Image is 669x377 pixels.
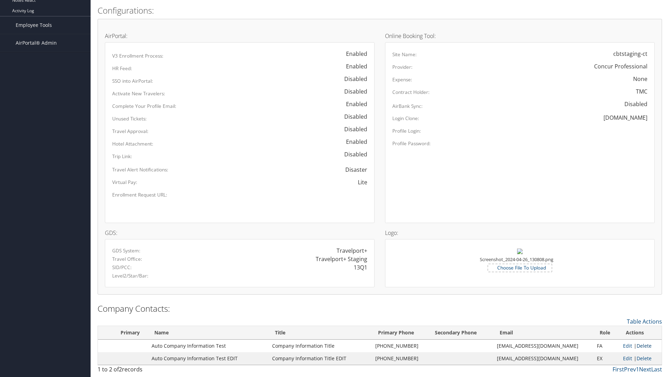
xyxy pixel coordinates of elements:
h4: GDS: [105,230,375,236]
div: Disabled [337,112,367,121]
label: Trip Link: [112,153,132,160]
label: Travel Office: [112,256,142,263]
img: Screenshot_2024-04-26_130808.png [517,249,523,254]
div: 13Q1 [354,263,367,272]
th: Email [493,326,593,340]
label: Travel Approval: [112,128,148,135]
div: Disabled [337,150,367,158]
label: GDS System: [112,247,140,254]
div: [DOMAIN_NAME] [603,113,647,122]
a: First [613,365,624,373]
th: Primary Phone [372,326,429,340]
a: Delete [637,355,652,362]
a: 1 [636,365,639,373]
label: Profile Password: [392,140,431,147]
h4: Logo: [385,230,655,236]
h2: Configurations: [98,5,662,16]
label: Profile Login: [392,127,421,134]
div: Disabled [337,87,367,96]
th: Title [269,326,372,340]
div: Enabled [339,138,367,146]
div: Enabled [339,50,367,58]
label: SID/PCC: [112,264,132,271]
span: Employee Tools [16,16,52,34]
div: Disabled [337,75,367,83]
a: Prev [624,365,636,373]
label: Site Name: [392,51,417,58]
td: Auto Company Information Test EDIT [148,352,269,365]
a: Next [639,365,651,373]
td: FA [593,340,620,352]
label: Virtual Pay: [112,179,137,186]
td: | [620,340,662,352]
div: 1 to 2 of records [98,365,231,377]
a: Last [651,365,662,373]
label: Choose File To Upload [488,264,552,271]
div: TMC [636,87,647,96]
label: Enrollment Request URL: [112,191,167,198]
div: cbtstaging-ct [613,50,647,58]
div: Enabled [339,62,367,71]
div: Disabled [617,100,647,108]
h4: Online Booking Tool: [385,33,655,39]
label: Activate New Travelers: [112,90,165,97]
div: Enabled [339,100,367,108]
td: EX [593,352,620,365]
td: [EMAIL_ADDRESS][DOMAIN_NAME] [493,352,593,365]
span: AirPortal® Admin [16,34,57,52]
td: [EMAIL_ADDRESS][DOMAIN_NAME] [493,340,593,352]
td: [PHONE_NUMBER] [372,340,429,352]
label: AirBank Sync: [392,103,423,110]
div: Travelport+ Staging [316,255,367,263]
a: Delete [637,342,652,349]
th: Primary [112,326,148,340]
td: | [620,352,662,365]
th: Role [593,326,620,340]
small: Screenshot_2024-04-26_130808.png [480,256,553,269]
span: Disaster [338,162,367,177]
label: Contract Holder: [392,89,430,96]
a: Edit [623,342,632,349]
div: None [633,75,647,83]
div: Disabled [337,125,367,133]
th: Actions [620,326,662,340]
a: Edit [623,355,632,362]
span: 2 [119,365,122,373]
th: Name [148,326,269,340]
label: V3 Enrollment Process: [112,52,163,59]
th: Secondary Phone [429,326,493,340]
h2: Company Contacts: [98,303,662,315]
label: Travel Alert Notifications: [112,166,168,173]
h4: AirPortal: [105,33,375,39]
div: Concur Professional [594,62,647,71]
label: Level2/Star/Bar: [112,272,148,279]
label: Hotel Attachment: [112,140,153,147]
td: Company Information Title [269,340,372,352]
td: Company Information Title EDIT [269,352,372,365]
label: Complete Your Profile Email: [112,103,176,110]
label: HR Feed: [112,65,132,72]
label: Provider: [392,64,413,71]
div: Lite [358,178,367,186]
a: Table Actions [627,318,662,325]
td: [PHONE_NUMBER] [372,352,429,365]
label: Expense: [392,76,412,83]
label: SSO into AirPortal: [112,77,153,84]
label: Login Clone: [392,115,419,122]
td: Auto Company Information Test [148,340,269,352]
label: Unused Tickets: [112,115,147,122]
div: Travelport+ [337,246,367,255]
